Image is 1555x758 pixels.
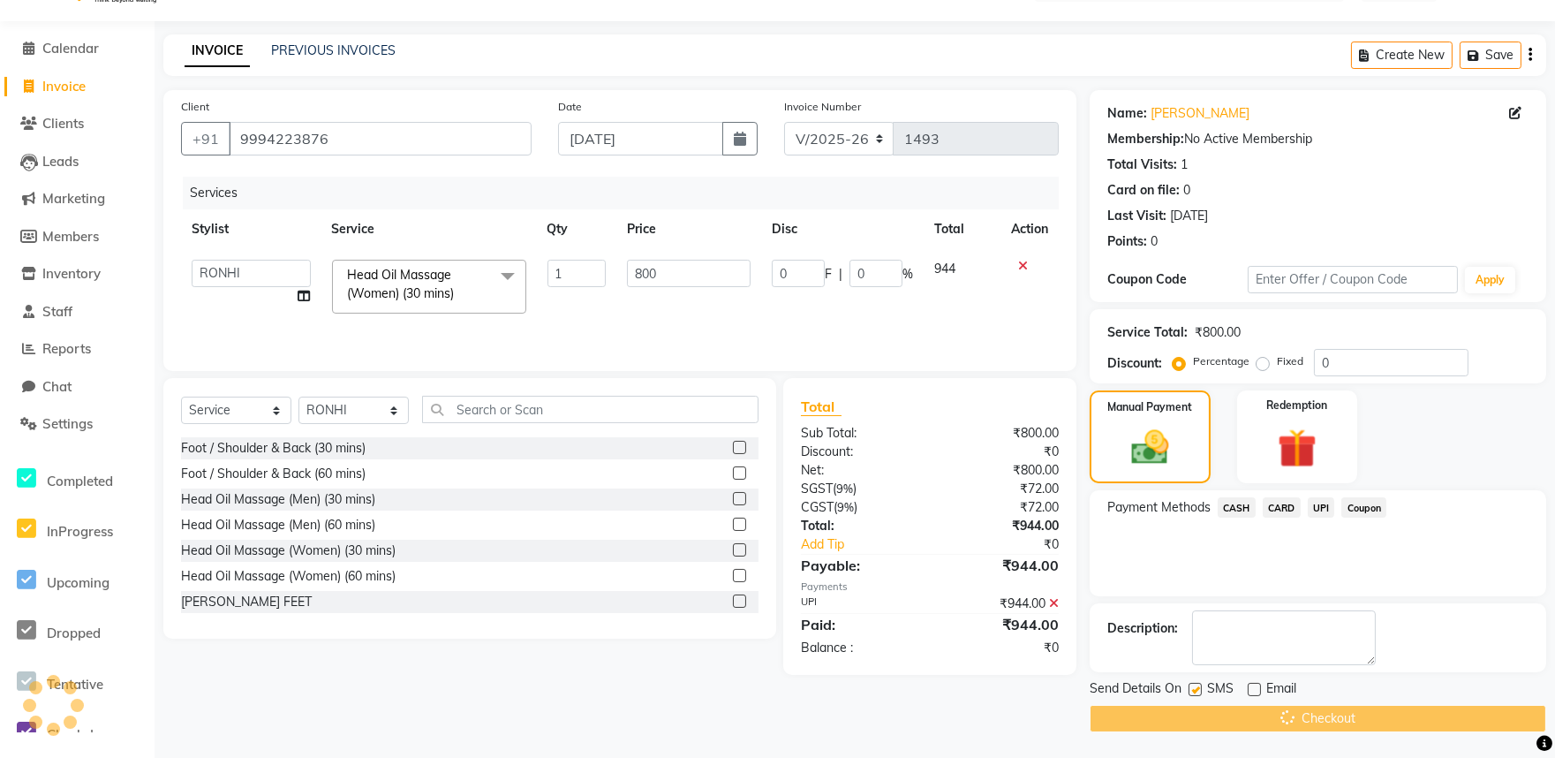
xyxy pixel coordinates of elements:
[788,595,930,613] div: UPI
[422,396,759,423] input: Search or Scan
[1107,399,1192,415] label: Manual Payment
[4,189,150,209] a: Marketing
[1265,424,1330,473] img: _gift.svg
[801,499,834,515] span: CGST
[47,676,103,693] span: Tentative
[1107,130,1529,148] div: No Active Membership
[181,542,396,560] div: Head Oil Massage (Women) (30 mins)
[42,340,91,357] span: Reports
[930,595,1072,613] div: ₹944.00
[42,415,93,432] span: Settings
[1000,209,1059,249] th: Action
[321,209,537,249] th: Service
[934,261,955,277] span: 944
[185,35,250,67] a: INVOICE
[839,265,842,284] span: |
[42,190,105,207] span: Marketing
[902,265,913,284] span: %
[181,99,209,115] label: Client
[1107,155,1177,174] div: Total Visits:
[788,555,930,576] div: Payable:
[47,574,109,591] span: Upcoming
[229,122,532,155] input: Search by Name/Mobile/Email/Code
[1193,353,1249,369] label: Percentage
[4,414,150,435] a: Settings
[1107,181,1180,200] div: Card on file:
[4,264,150,284] a: Inventory
[42,40,99,57] span: Calendar
[1107,130,1184,148] div: Membership:
[348,267,455,301] span: Head Oil Massage (Women) (30 mins)
[788,498,930,517] div: ( )
[4,377,150,398] a: Chat
[42,115,84,132] span: Clients
[181,490,375,509] div: Head Oil Massage (Men) (30 mins)
[825,265,832,284] span: F
[42,265,101,282] span: Inventory
[1107,354,1162,373] div: Discount:
[181,593,312,611] div: [PERSON_NAME] FEET
[1151,104,1249,123] a: [PERSON_NAME]
[837,500,854,514] span: 9%
[558,99,582,115] label: Date
[1218,497,1256,518] span: CASH
[4,227,150,247] a: Members
[1151,232,1158,251] div: 0
[954,535,1072,554] div: ₹0
[181,567,396,586] div: Head Oil Massage (Women) (60 mins)
[1120,426,1181,469] img: _cash.svg
[47,625,101,641] span: Dropped
[181,465,366,483] div: Foot / Shoulder & Back (60 mins)
[788,461,930,480] div: Net:
[1107,207,1166,225] div: Last Visit:
[1181,155,1188,174] div: 1
[1090,679,1181,701] span: Send Details On
[42,228,99,245] span: Members
[784,99,861,115] label: Invoice Number
[1107,498,1211,517] span: Payment Methods
[788,535,954,554] a: Add Tip
[4,114,150,134] a: Clients
[1195,323,1241,342] div: ₹800.00
[1341,497,1386,518] span: Coupon
[1107,270,1248,289] div: Coupon Code
[930,443,1072,461] div: ₹0
[181,439,366,458] div: Foot / Shoulder & Back (30 mins)
[181,209,321,249] th: Stylist
[537,209,616,249] th: Qty
[930,461,1072,480] div: ₹800.00
[616,209,761,249] th: Price
[1107,232,1147,251] div: Points:
[4,339,150,360] a: Reports
[42,378,72,395] span: Chat
[183,177,1072,209] div: Services
[42,78,86,95] span: Invoice
[930,424,1072,443] div: ₹800.00
[1170,207,1208,225] div: [DATE]
[1465,267,1515,293] button: Apply
[788,614,930,635] div: Paid:
[1248,266,1458,293] input: Enter Offer / Coupon Code
[1351,42,1453,69] button: Create New
[788,480,930,498] div: ( )
[181,516,375,534] div: Head Oil Massage (Men) (60 mins)
[1107,104,1147,123] div: Name:
[930,614,1072,635] div: ₹944.00
[788,517,930,535] div: Total:
[181,122,230,155] button: +91
[455,285,463,301] a: x
[836,481,853,496] span: 9%
[924,209,1000,249] th: Total
[761,209,924,249] th: Disc
[42,153,79,170] span: Leads
[4,39,150,59] a: Calendar
[788,424,930,443] div: Sub Total:
[801,580,1059,595] div: Payments
[1107,619,1178,638] div: Description:
[1207,679,1234,701] span: SMS
[1308,497,1335,518] span: UPI
[1107,323,1188,342] div: Service Total:
[930,555,1072,576] div: ₹944.00
[930,639,1072,657] div: ₹0
[47,523,113,540] span: InProgress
